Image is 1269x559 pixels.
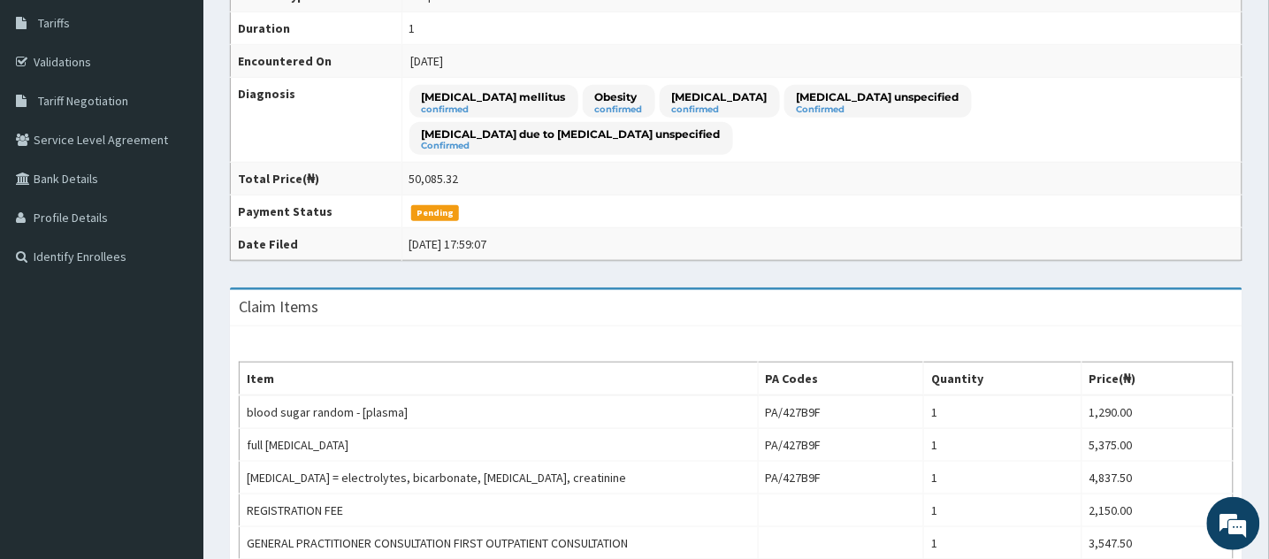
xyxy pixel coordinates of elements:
p: [MEDICAL_DATA] [672,89,768,104]
th: Payment Status [231,195,402,228]
td: 1 [924,395,1082,429]
td: [MEDICAL_DATA] = electrolytes, bicarbonate, [MEDICAL_DATA], creatinine [240,462,759,494]
th: Total Price(₦) [231,163,402,195]
td: 1 [924,462,1082,494]
td: REGISTRATION FEE [240,494,759,527]
td: 4,837.50 [1082,462,1233,494]
small: confirmed [422,105,566,114]
p: Obesity [595,89,643,104]
span: Pending [411,205,460,221]
th: Duration [231,12,402,45]
td: PA/427B9F [758,429,924,462]
td: 1 [924,429,1082,462]
td: 1 [924,494,1082,527]
td: PA/427B9F [758,462,924,494]
p: [MEDICAL_DATA] mellitus [422,89,566,104]
small: confirmed [595,105,643,114]
h3: Claim Items [239,299,318,315]
div: [DATE] 17:59:07 [409,235,487,253]
td: 1,290.00 [1082,395,1233,429]
td: 2,150.00 [1082,494,1233,527]
th: Diagnosis [231,78,402,163]
div: Chat with us now [92,99,297,122]
th: PA Codes [758,363,924,396]
td: blood sugar random - [plasma] [240,395,759,429]
th: Encountered On [231,45,402,78]
span: Tariffs [38,15,70,31]
span: We're online! [103,167,244,346]
textarea: Type your message and hit 'Enter' [9,371,337,433]
th: Quantity [924,363,1082,396]
td: 5,375.00 [1082,429,1233,462]
small: Confirmed [797,105,959,114]
span: Tariff Negotiation [38,93,128,109]
p: [MEDICAL_DATA] due to [MEDICAL_DATA] unspecified [422,126,721,142]
th: Price(₦) [1082,363,1233,396]
td: full [MEDICAL_DATA] [240,429,759,462]
div: Minimize live chat window [290,9,333,51]
span: [DATE] [411,53,444,69]
div: 50,085.32 [409,170,459,188]
th: Item [240,363,759,396]
p: [MEDICAL_DATA] unspecified [797,89,959,104]
small: confirmed [672,105,768,114]
td: PA/427B9F [758,395,924,429]
img: d_794563401_company_1708531726252_794563401 [33,88,72,133]
th: Date Filed [231,228,402,261]
div: 1 [409,19,416,37]
small: Confirmed [422,142,721,150]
